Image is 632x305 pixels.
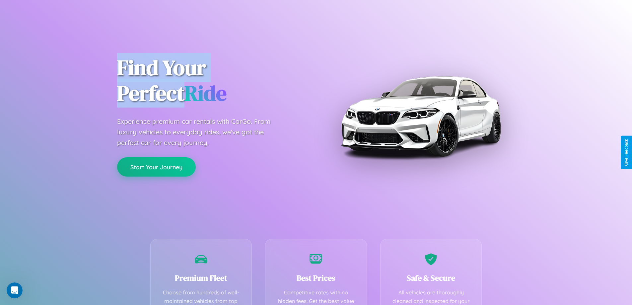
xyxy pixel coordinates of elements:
h3: Safe & Secure [390,272,472,283]
h3: Best Prices [275,272,357,283]
button: Start Your Journey [117,157,196,177]
h3: Premium Fleet [161,272,242,283]
p: Experience premium car rentals with CarGo. From luxury vehicles to everyday rides, we've got the ... [117,116,283,148]
h1: Find Your Perfect [117,55,306,106]
div: Give Feedback [624,139,629,166]
img: Premium BMW car rental vehicle [338,33,504,199]
iframe: Intercom live chat [7,282,23,298]
span: Ride [184,79,227,108]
